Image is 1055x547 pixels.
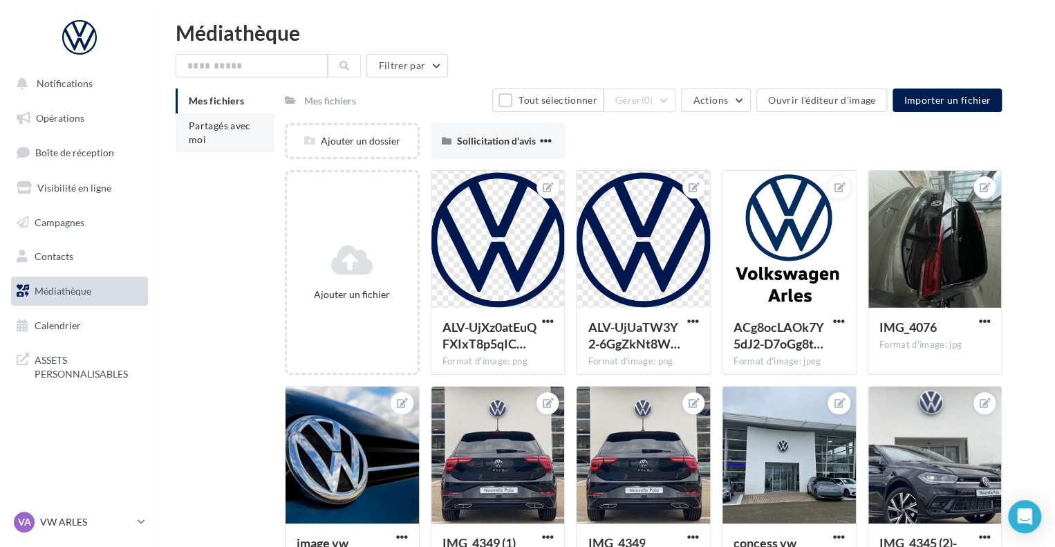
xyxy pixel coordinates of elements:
[681,89,750,112] button: Actions
[37,77,93,89] span: Notifications
[287,134,418,148] div: Ajouter un dossier
[879,339,991,351] div: Format d'image: jpg
[35,250,73,262] span: Contacts
[8,138,151,167] a: Boîte de réception
[8,104,151,133] a: Opérations
[189,120,251,145] span: Partagés avec moi
[693,94,727,106] span: Actions
[642,95,653,106] span: (0)
[189,95,244,106] span: Mes fichiers
[879,319,937,335] span: IMG_4076
[8,311,151,340] a: Calendrier
[442,355,554,368] div: Format d'image: png
[11,509,148,535] a: VA VW ARLES
[893,89,1002,112] button: Importer un fichier
[457,135,536,147] span: Sollicitation d'avis
[35,216,84,228] span: Campagnes
[36,112,84,124] span: Opérations
[1008,500,1041,533] div: Open Intercom Messenger
[37,182,111,194] span: Visibilité en ligne
[734,355,845,368] div: Format d'image: jpeg
[366,54,448,77] button: Filtrer par
[588,355,699,368] div: Format d'image: png
[8,277,151,306] a: Médiathèque
[604,89,676,112] button: Gérer(0)
[8,345,151,386] a: ASSETS PERSONNALISABLES
[442,319,536,351] span: ALV-UjXz0atEuQFXIxT8p5qICzVeHGcbPIpw_1ly7mJfFuezHtZ7Ox8F
[734,319,824,351] span: ACg8ocLAOk7Y5dJ2-D7oGg8tlEzK-EpGBmVVNOKh9kD6nQFaI-prgGuH
[18,515,31,529] span: VA
[292,288,412,302] div: Ajouter un fichier
[35,147,114,158] span: Boîte de réception
[904,94,991,106] span: Importer un fichier
[756,89,887,112] button: Ouvrir l'éditeur d'image
[8,69,145,98] button: Notifications
[35,351,142,380] span: ASSETS PERSONNALISABLES
[35,319,81,331] span: Calendrier
[8,242,151,271] a: Contacts
[304,94,356,108] div: Mes fichiers
[35,285,91,297] span: Médiathèque
[8,174,151,203] a: Visibilité en ligne
[8,208,151,237] a: Campagnes
[40,515,132,529] p: VW ARLES
[176,22,1038,43] div: Médiathèque
[492,89,603,112] button: Tout sélectionner
[588,319,680,351] span: ALV-UjUaTW3Y2-6GgZkNt8W_6qjV_PRQPrjlPR6-FR48_DiRcl1KJ6vR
